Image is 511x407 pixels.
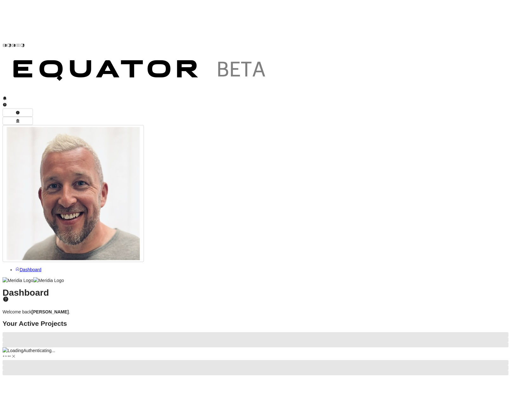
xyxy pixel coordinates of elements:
[25,3,301,48] img: Customer Logo
[32,309,69,314] strong: [PERSON_NAME]
[23,348,55,353] span: Authenticating...
[3,49,278,94] img: Customer Logo
[15,267,42,272] a: Dashboard
[33,277,64,284] img: Meridia Logo
[7,127,140,260] img: Profile Icon
[3,277,33,284] img: Meridia Logo
[3,290,508,303] h1: Dashboard
[3,347,23,354] img: Loading
[3,320,508,327] h2: Your Active Projects
[3,309,508,315] p: Welcome back .
[20,267,42,272] span: Dashboard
